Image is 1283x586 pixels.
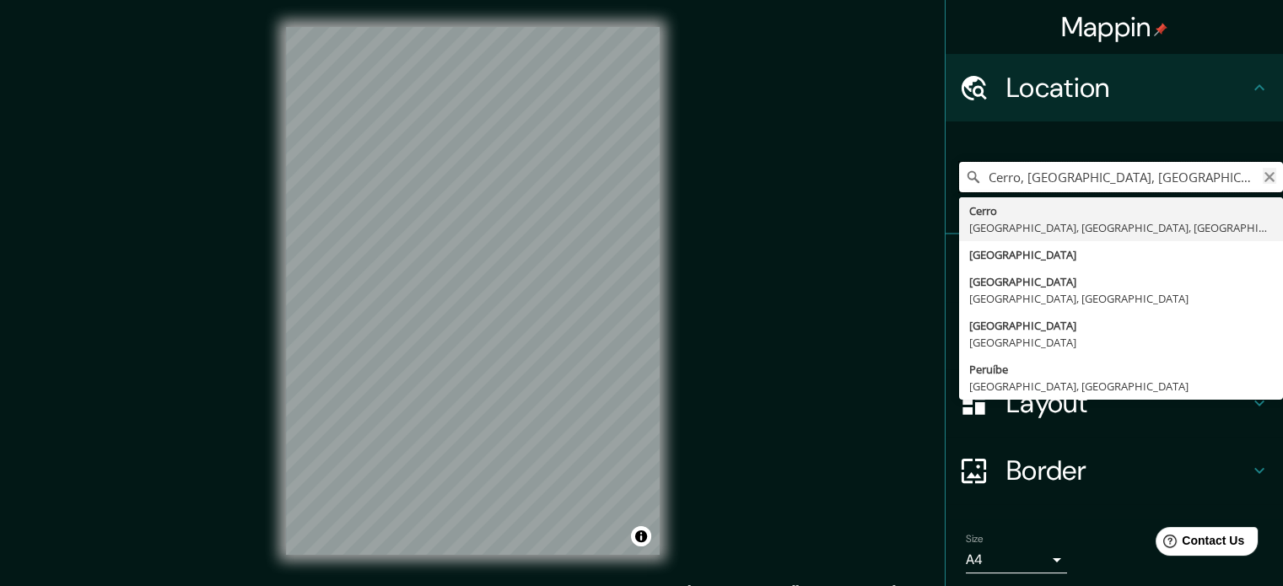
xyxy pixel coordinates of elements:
h4: Border [1006,454,1249,487]
h4: Layout [1006,386,1249,420]
div: [GEOGRAPHIC_DATA] [969,317,1273,334]
div: Style [946,302,1283,369]
div: Layout [946,369,1283,437]
button: Toggle attribution [631,526,651,546]
div: [GEOGRAPHIC_DATA], [GEOGRAPHIC_DATA], [GEOGRAPHIC_DATA] [969,219,1273,236]
div: [GEOGRAPHIC_DATA] [969,273,1273,290]
div: [GEOGRAPHIC_DATA], [GEOGRAPHIC_DATA] [969,378,1273,395]
label: Size [966,532,984,546]
img: pin-icon.png [1154,23,1167,36]
div: [GEOGRAPHIC_DATA] [969,334,1273,351]
div: Pins [946,234,1283,302]
div: [GEOGRAPHIC_DATA] [969,246,1273,263]
button: Clear [1263,168,1276,184]
div: Peruíbe [969,361,1273,378]
div: A4 [966,546,1067,573]
div: Border [946,437,1283,504]
input: Pick your city or area [959,162,1283,192]
canvas: Map [286,27,660,555]
div: Cerro [969,202,1273,219]
iframe: Help widget launcher [1133,520,1264,567]
div: Location [946,54,1283,121]
h4: Mappin [1061,10,1168,44]
div: [GEOGRAPHIC_DATA], [GEOGRAPHIC_DATA] [969,290,1273,307]
h4: Location [1006,71,1249,105]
